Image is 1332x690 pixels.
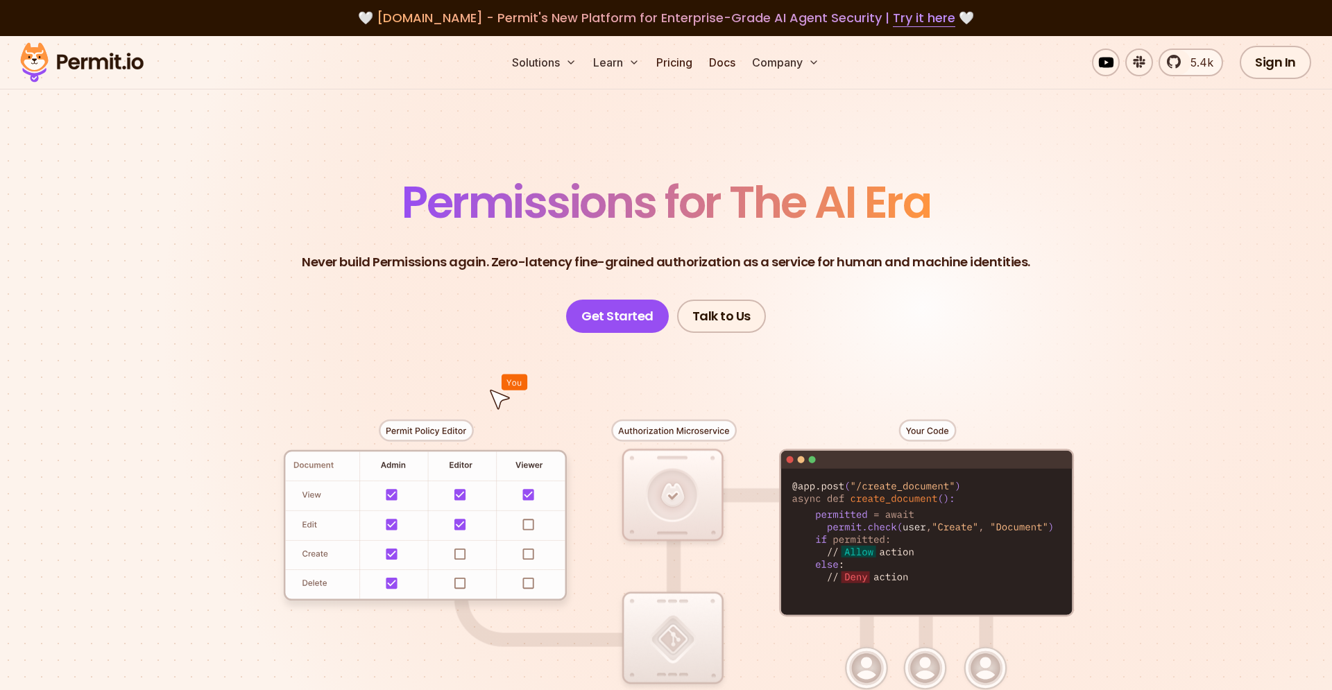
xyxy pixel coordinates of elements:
[33,8,1299,28] div: 🤍 🤍
[1240,46,1311,79] a: Sign In
[14,39,150,86] img: Permit logo
[1159,49,1223,76] a: 5.4k
[566,300,669,333] a: Get Started
[377,9,955,26] span: [DOMAIN_NAME] - Permit's New Platform for Enterprise-Grade AI Agent Security |
[302,252,1030,272] p: Never build Permissions again. Zero-latency fine-grained authorization as a service for human and...
[1182,54,1213,71] span: 5.4k
[506,49,582,76] button: Solutions
[677,300,766,333] a: Talk to Us
[746,49,825,76] button: Company
[651,49,698,76] a: Pricing
[703,49,741,76] a: Docs
[893,9,955,27] a: Try it here
[402,171,930,233] span: Permissions for The AI Era
[588,49,645,76] button: Learn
